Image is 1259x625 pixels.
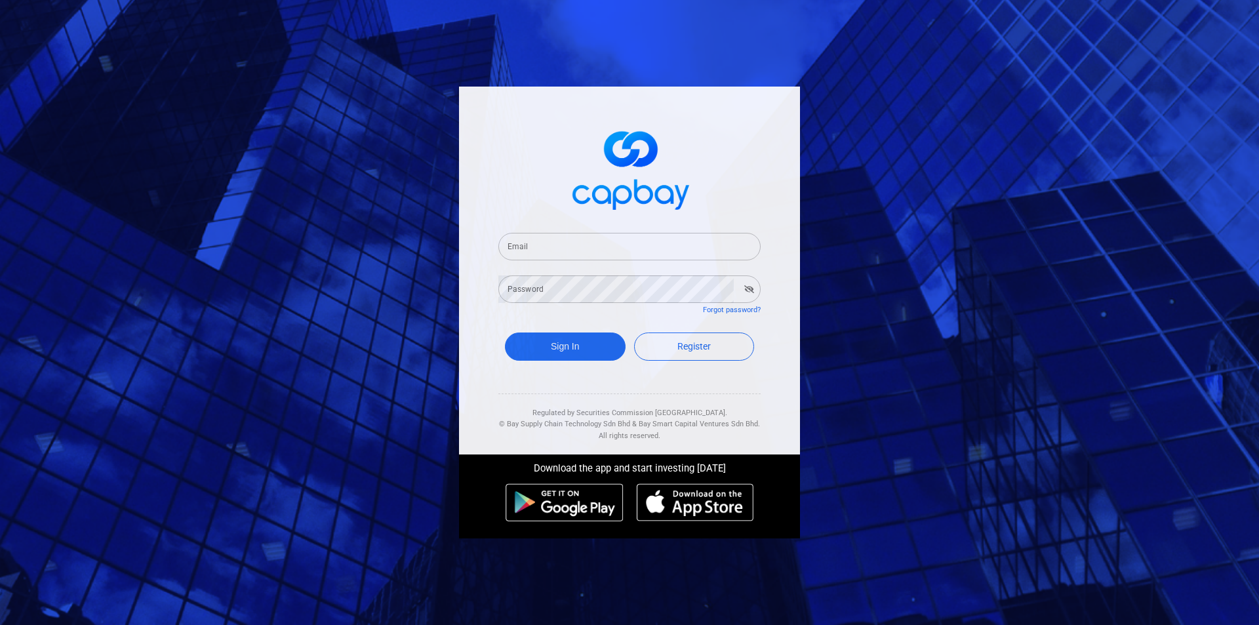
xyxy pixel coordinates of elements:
[564,119,695,217] img: logo
[498,394,761,442] div: Regulated by Securities Commission [GEOGRAPHIC_DATA]. & All rights reserved.
[634,333,755,361] a: Register
[639,420,760,428] span: Bay Smart Capital Ventures Sdn Bhd.
[637,483,753,521] img: ios
[506,483,624,521] img: android
[449,454,810,477] div: Download the app and start investing [DATE]
[499,420,630,428] span: © Bay Supply Chain Technology Sdn Bhd
[677,341,711,352] span: Register
[505,333,626,361] button: Sign In
[703,306,761,314] a: Forgot password?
